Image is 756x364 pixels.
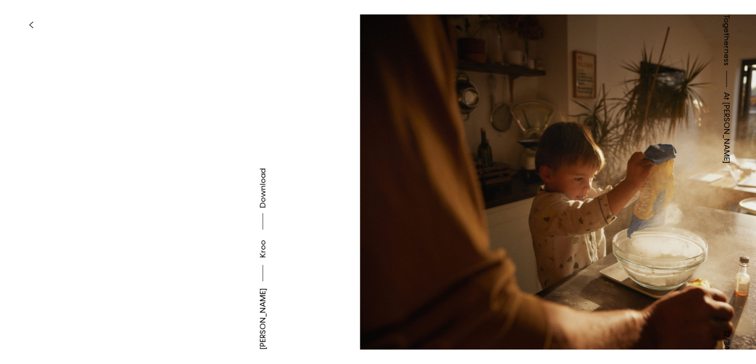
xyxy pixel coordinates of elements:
a: Kroo [257,240,269,258]
span: Download [258,168,268,208]
span: At [PERSON_NAME] [721,92,733,163]
a: Togetherness [721,14,733,66]
button: Download asset [257,168,269,235]
a: [PERSON_NAME] [257,288,269,350]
